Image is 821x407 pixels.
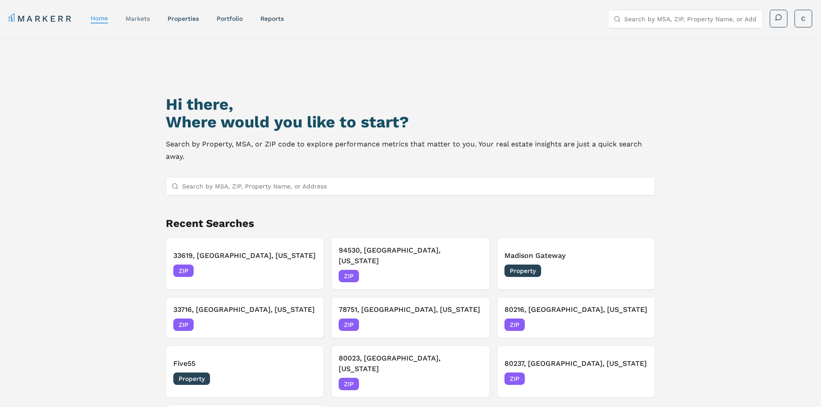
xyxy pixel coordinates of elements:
[339,245,482,266] h3: 94530, [GEOGRAPHIC_DATA], [US_STATE]
[166,138,656,163] p: Search by Property, MSA, or ZIP code to explore performance metrics that matter to you. Your real...
[166,96,656,113] h1: Hi there,
[182,177,650,195] input: Search by MSA, ZIP, Property Name, or Address
[91,15,108,22] a: home
[497,346,656,398] button: 80237, [GEOGRAPHIC_DATA], [US_STATE]ZIP[DATE]
[173,250,317,261] h3: 33619, [GEOGRAPHIC_DATA], [US_STATE]
[166,346,325,398] button: Five55Property[DATE]
[260,15,284,22] a: reports
[462,272,482,280] span: [DATE]
[628,374,648,383] span: [DATE]
[628,320,648,329] span: [DATE]
[168,15,199,22] a: properties
[166,113,656,131] h2: Where would you like to start?
[166,297,325,338] button: 33716, [GEOGRAPHIC_DATA], [US_STATE]ZIP[DATE]
[339,270,359,282] span: ZIP
[339,304,482,315] h3: 78751, [GEOGRAPHIC_DATA], [US_STATE]
[173,265,194,277] span: ZIP
[339,319,359,331] span: ZIP
[173,304,317,315] h3: 33716, [GEOGRAPHIC_DATA], [US_STATE]
[339,378,359,390] span: ZIP
[331,238,490,290] button: 94530, [GEOGRAPHIC_DATA], [US_STATE]ZIP[DATE]
[497,238,656,290] button: Madison GatewayProperty[DATE]
[9,12,73,25] a: MARKERR
[166,216,656,230] h2: Recent Searches
[624,10,757,28] input: Search by MSA, ZIP, Property Name, or Address
[166,238,325,290] button: 33619, [GEOGRAPHIC_DATA], [US_STATE]ZIP[DATE]
[331,297,490,338] button: 78751, [GEOGRAPHIC_DATA], [US_STATE]ZIP[DATE]
[297,320,317,329] span: [DATE]
[173,372,210,385] span: Property
[504,265,541,277] span: Property
[297,266,317,275] span: [DATE]
[217,15,243,22] a: Portfolio
[126,15,150,22] a: markets
[331,346,490,398] button: 80023, [GEOGRAPHIC_DATA], [US_STATE]ZIP[DATE]
[339,353,482,374] h3: 80023, [GEOGRAPHIC_DATA], [US_STATE]
[504,358,648,369] h3: 80237, [GEOGRAPHIC_DATA], [US_STATE]
[504,372,525,385] span: ZIP
[504,319,525,331] span: ZIP
[462,380,482,388] span: [DATE]
[794,10,812,27] button: C
[504,304,648,315] h3: 80216, [GEOGRAPHIC_DATA], [US_STATE]
[801,14,806,23] span: C
[497,297,656,338] button: 80216, [GEOGRAPHIC_DATA], [US_STATE]ZIP[DATE]
[173,319,194,331] span: ZIP
[297,374,317,383] span: [DATE]
[462,320,482,329] span: [DATE]
[628,266,648,275] span: [DATE]
[173,358,317,369] h3: Five55
[504,250,648,261] h3: Madison Gateway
